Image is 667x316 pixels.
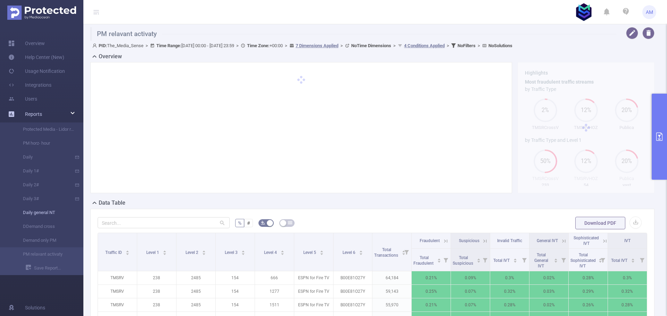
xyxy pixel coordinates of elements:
i: icon: caret-up [320,249,323,251]
p: 0.09% [451,271,490,284]
input: Search... [98,217,230,228]
div: Sort [320,249,324,254]
p: 238 [137,271,176,284]
div: Sort [513,257,517,262]
a: Overview [8,36,45,50]
span: Sophisticated IVT [574,236,599,246]
span: > [143,43,150,48]
div: Sort [125,249,130,254]
div: Sort [359,249,363,254]
p: 238 [137,298,176,311]
a: Daily general NT [14,206,75,220]
span: Total Sophisticated IVT [570,253,596,268]
a: Daily 3# [14,192,75,206]
img: Protected Media [7,6,76,20]
p: 2485 [176,298,215,311]
i: icon: caret-up [359,249,363,251]
p: 0.02% [529,271,568,284]
h2: Data Table [99,199,125,207]
i: icon: caret-down [241,252,245,254]
i: Filter menu [480,249,490,271]
i: icon: caret-down [554,260,558,262]
p: 0.26% [569,298,608,311]
i: icon: user [92,43,99,48]
span: Level 4 [264,250,278,255]
span: Level 1 [146,250,160,255]
a: Help Center (New) [8,50,64,64]
p: 1511 [255,298,294,311]
a: Integrations [8,78,51,92]
p: 59,143 [372,285,411,298]
p: TMSRV [98,298,137,311]
i: icon: caret-down [513,260,517,262]
p: 154 [216,271,255,284]
span: Invalid Traffic [497,238,522,243]
span: Total IVT [611,258,628,263]
i: icon: caret-down [359,252,363,254]
span: Total Fraudulent [413,255,435,266]
span: Level 3 [225,250,239,255]
i: icon: caret-up [554,257,558,259]
i: icon: caret-down [320,252,323,254]
p: B00E81O27Y [333,298,372,311]
i: icon: caret-up [631,257,635,259]
a: Save Report... [26,261,83,275]
div: Sort [280,249,285,254]
p: 0.28% [569,271,608,284]
span: Traffic ID [105,250,123,255]
h1: PM relavant activaty [90,27,616,41]
i: Filter menu [441,249,451,271]
p: ESPN for Fire TV [294,285,333,298]
b: No Solutions [488,43,512,48]
i: icon: caret-down [281,252,285,254]
p: 2485 [176,285,215,298]
div: Sort [437,257,441,262]
span: AM [646,5,653,19]
p: 0.3% [608,271,647,284]
a: Demand only PM [14,233,75,247]
p: 0.03% [529,285,568,298]
a: PM horz- hour [14,136,75,150]
u: 7 Dimensions Applied [296,43,338,48]
a: Protected Media - Lidor report [14,122,75,136]
i: icon: caret-down [202,252,206,254]
div: Sort [631,257,635,262]
p: B00E81O27Y [333,285,372,298]
span: Level 2 [186,250,199,255]
span: % [238,220,241,226]
p: 0.07% [451,298,490,311]
span: The_Media_Sense [DATE] 00:00 - [DATE] 23:59 +00:00 [92,43,512,48]
div: Sort [241,249,245,254]
i: icon: caret-down [631,260,635,262]
i: icon: bg-colors [261,221,265,225]
b: Time Range: [156,43,181,48]
i: icon: caret-down [437,260,441,262]
i: icon: caret-up [202,249,206,251]
span: Total Transactions [374,247,399,258]
b: No Filters [458,43,476,48]
div: Sort [163,249,167,254]
div: Sort [202,249,206,254]
span: > [338,43,345,48]
i: icon: caret-up [477,257,481,259]
p: 0.29% [569,285,608,298]
span: > [283,43,289,48]
span: Total IVT [493,258,511,263]
a: Reports [25,107,42,121]
p: 0.32% [490,285,529,298]
i: icon: caret-down [125,252,129,254]
b: PID: [99,43,107,48]
p: TMSRV [98,271,137,284]
p: 64,184 [372,271,411,284]
i: Filter menu [598,249,608,271]
h2: Overview [99,52,122,61]
p: 55,970 [372,298,411,311]
span: IVT [624,238,631,243]
p: ESPN for Fire TV [294,271,333,284]
span: General IVT [537,238,558,243]
i: icon: caret-up [163,249,167,251]
i: icon: caret-up [241,249,245,251]
a: Daily 1# [14,164,75,178]
p: 0.28% [490,298,529,311]
i: Filter menu [402,233,411,271]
